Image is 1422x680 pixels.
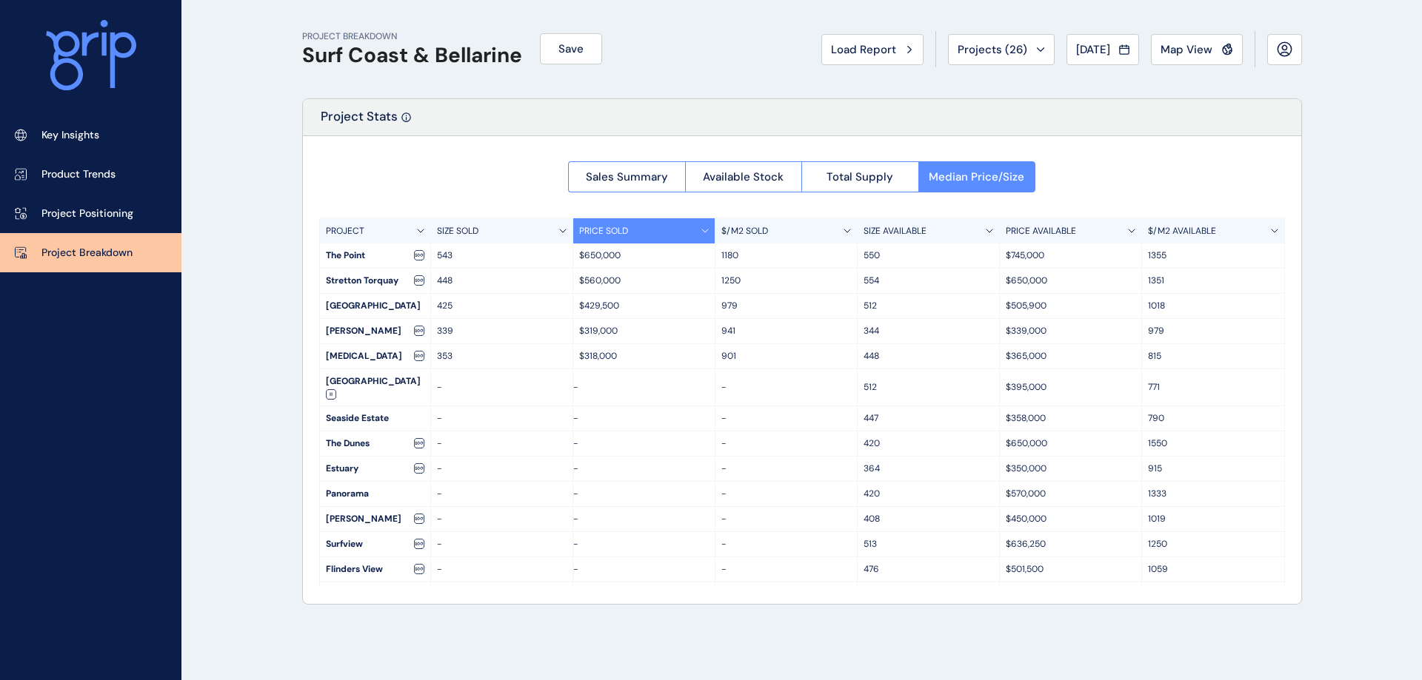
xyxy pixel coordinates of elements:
[864,275,993,287] p: 554
[320,294,430,318] div: [GEOGRAPHIC_DATA]
[540,33,602,64] button: Save
[1006,437,1135,450] p: $650,000
[1148,412,1278,425] p: 790
[1148,350,1278,363] p: 815
[320,319,430,343] div: [PERSON_NAME]
[41,246,133,260] p: Project Breakdown
[1148,437,1278,450] p: 1550
[579,275,709,287] p: $560,000
[864,437,993,450] p: 420
[1006,538,1135,551] p: $636,250
[864,381,993,394] p: 512
[320,269,430,293] div: Stretton Torquay
[41,128,99,143] p: Key Insights
[864,249,993,262] p: 550
[721,325,851,337] p: 941
[573,563,715,576] p: -
[827,169,893,184] span: Total Supply
[320,507,430,531] div: [PERSON_NAME]
[41,206,133,221] p: Project Positioning
[573,437,715,450] p: -
[1161,42,1212,57] span: Map View
[1066,34,1139,65] button: [DATE]
[801,161,918,192] button: Total Supply
[1006,275,1135,287] p: $650,000
[958,42,1027,57] span: Projects ( 26 )
[821,34,924,65] button: Load Report
[948,34,1055,65] button: Projects (26)
[320,582,430,607] div: Bellarine Views
[437,563,567,576] p: -
[437,412,567,425] p: -
[579,350,709,363] p: $318,000
[1006,513,1135,525] p: $450,000
[1148,225,1216,238] p: $/M2 AVAILABLE
[1148,462,1278,475] p: 915
[703,169,784,184] span: Available Stock
[437,513,567,525] p: -
[721,488,851,500] p: -
[41,167,116,182] p: Product Trends
[721,300,851,312] p: 979
[1006,412,1135,425] p: $358,000
[320,344,430,368] div: [MEDICAL_DATA]
[437,249,567,262] p: 543
[579,325,709,337] p: $319,000
[1148,275,1278,287] p: 1351
[1006,249,1135,262] p: $745,000
[1148,513,1278,525] p: 1019
[437,538,567,551] p: -
[573,513,715,525] p: -
[1148,563,1278,576] p: 1059
[437,350,567,363] p: 353
[685,161,802,192] button: Available Stock
[918,161,1036,192] button: Median Price/Size
[586,169,668,184] span: Sales Summary
[568,161,685,192] button: Sales Summary
[320,369,430,405] div: [GEOGRAPHIC_DATA]
[1148,381,1278,394] p: 771
[1006,300,1135,312] p: $505,900
[579,249,709,262] p: $650,000
[437,225,478,238] p: SIZE SOLD
[864,225,927,238] p: SIZE AVAILABLE
[721,275,851,287] p: 1250
[573,488,715,500] p: -
[831,42,896,57] span: Load Report
[1006,488,1135,500] p: $570,000
[864,513,993,525] p: 408
[1148,538,1278,551] p: 1250
[929,169,1024,184] span: Median Price/Size
[558,41,584,56] span: Save
[320,482,430,506] div: Panorama
[721,462,851,475] p: -
[437,300,567,312] p: 425
[1148,325,1278,337] p: 979
[573,412,715,425] p: -
[437,488,567,500] p: -
[320,431,430,456] div: The Dunes
[1148,249,1278,262] p: 1355
[320,532,430,556] div: Surfview
[320,243,430,268] div: The Point
[864,350,993,363] p: 448
[579,225,628,238] p: PRICE SOLD
[721,412,851,425] p: -
[1006,563,1135,576] p: $501,500
[573,538,715,551] p: -
[320,457,430,481] div: Estuary
[1148,300,1278,312] p: 1018
[320,557,430,582] div: Flinders View
[1006,325,1135,337] p: $339,000
[1006,462,1135,475] p: $350,000
[573,381,715,394] p: -
[721,381,851,394] p: -
[864,563,993,576] p: 476
[437,325,567,337] p: 339
[864,538,993,551] p: 513
[1151,34,1243,65] button: Map View
[302,30,522,43] p: PROJECT BREAKDOWN
[573,462,715,475] p: -
[721,350,851,363] p: 901
[721,563,851,576] p: -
